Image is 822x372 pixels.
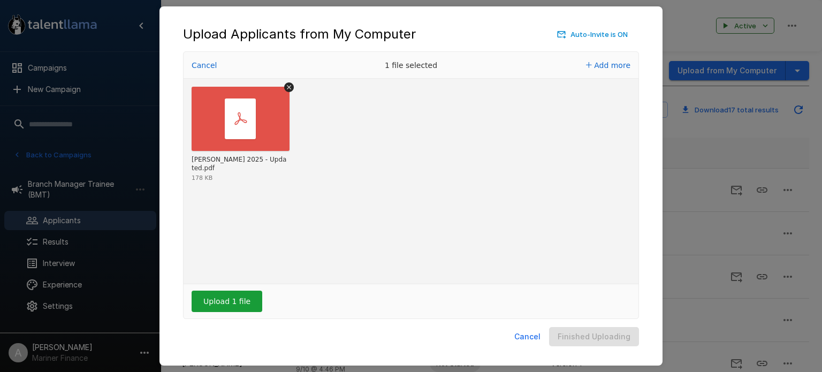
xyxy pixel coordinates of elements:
[331,52,491,79] div: 1 file selected
[183,51,639,319] div: Uppy Dashboard
[594,61,630,70] span: Add more
[192,291,262,312] button: Upload 1 file
[183,26,639,43] div: Upload Applicants from My Computer
[555,26,630,43] button: Auto-Invite is ON
[192,156,287,172] div: Max Marrs 2025 - Updated.pdf
[188,58,220,73] button: Cancel
[284,82,294,92] button: Remove file
[582,58,635,73] button: Add more files
[192,175,212,181] div: 178 KB
[510,327,545,347] button: Cancel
